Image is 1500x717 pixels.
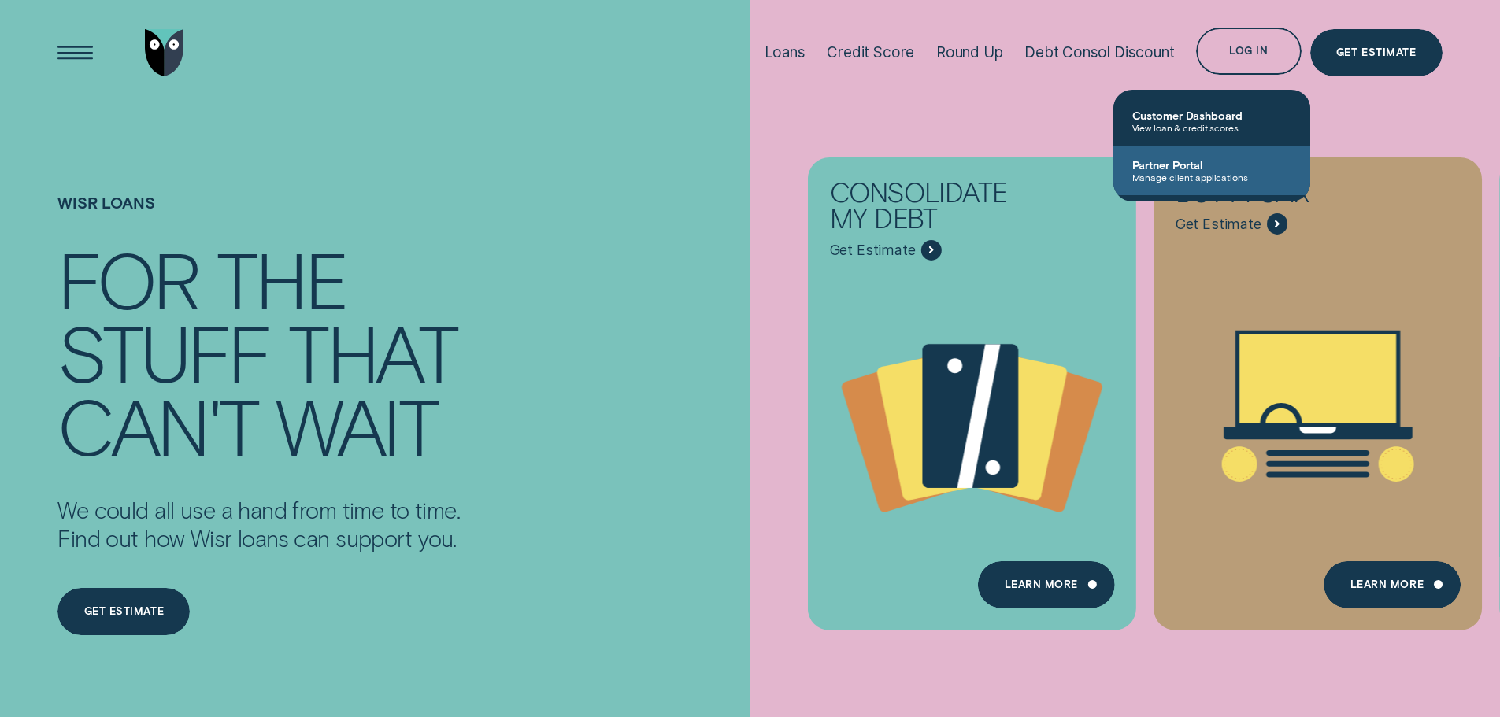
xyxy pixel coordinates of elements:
span: Get Estimate [1176,216,1261,233]
a: Learn More [1324,561,1460,608]
span: Customer Dashboard [1132,109,1291,122]
span: Partner Portal [1132,158,1291,172]
span: Manage client applications [1132,172,1291,183]
div: that [288,315,456,388]
img: Wisr [145,29,184,76]
p: We could all use a hand from time to time. Find out how Wisr loans can support you. [57,496,460,553]
a: Get Estimate [1310,29,1443,76]
div: stuff [57,315,270,388]
a: Get estimate [57,588,190,635]
a: Customer DashboardView loan & credit scores [1113,96,1310,146]
div: wait [276,388,436,461]
a: Consolidate my debt - Learn more [808,157,1136,616]
div: For [57,242,198,315]
button: Log in [1196,28,1301,75]
h1: Wisr loans [57,194,460,242]
span: View loan & credit scores [1132,122,1291,133]
a: Partner PortalManage client applications [1113,146,1310,195]
a: Learn more [978,561,1114,608]
div: Loans [765,43,806,61]
button: Open Menu [52,29,99,76]
span: Get Estimate [830,242,916,259]
div: can't [57,388,257,461]
div: Debt Consol Discount [1024,43,1174,61]
div: Consolidate my debt [830,179,1040,239]
div: Round Up [936,43,1003,61]
div: Buy a car [1176,179,1386,213]
a: Buy a car - Learn more [1154,157,1482,616]
div: the [217,242,346,315]
div: Credit Score [827,43,914,61]
h4: For the stuff that can't wait [57,242,460,461]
